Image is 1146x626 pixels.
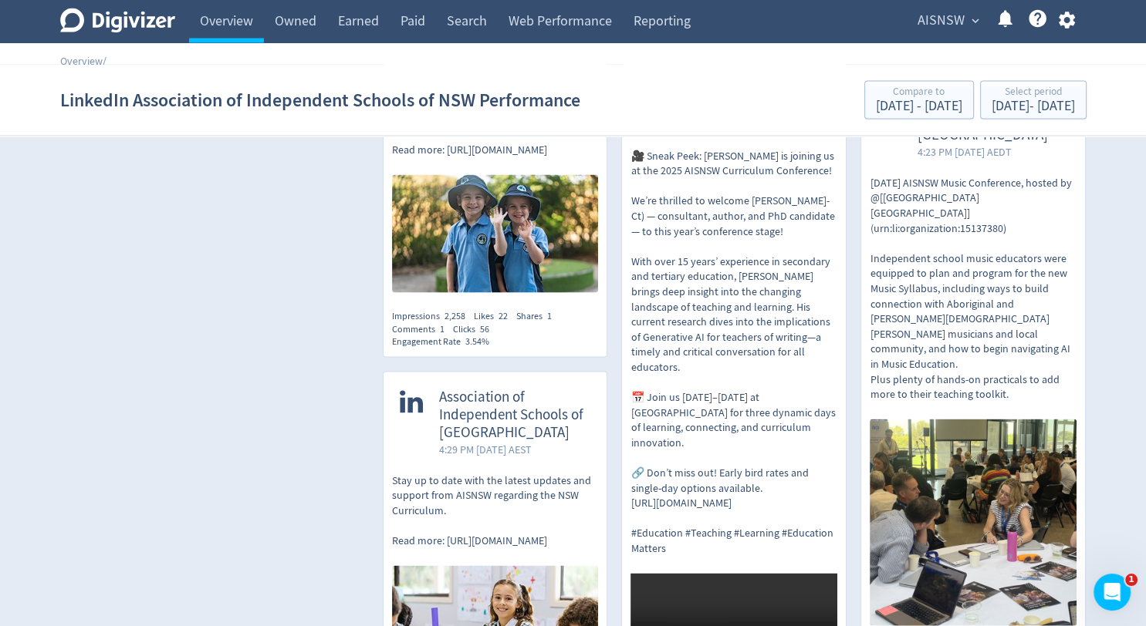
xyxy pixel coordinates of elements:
[864,81,974,119] button: Compare to[DATE] - [DATE]
[912,8,983,33] button: AISNSW
[480,323,489,335] span: 56
[876,86,962,99] div: Compare to
[1094,574,1131,611] iframe: Intercom live chat
[439,389,591,441] span: Association of Independent Schools of [GEOGRAPHIC_DATA]
[547,310,552,322] span: 1
[392,473,599,549] p: Stay up to date with the latest updates and support from AISNSW regarding the NSW Curriculum. Rea...
[103,54,106,68] span: /
[918,8,965,33] span: AISNSW
[465,335,489,348] span: 3.54%
[445,310,465,322] span: 2,258
[992,86,1075,99] div: Select period
[474,310,516,323] div: Likes
[392,335,498,348] div: Engagement Rate
[392,310,474,323] div: Impressions
[630,149,837,557] p: 🎥 Sneak Peek: [PERSON_NAME] is joining us at the 2025 AISNSW Curriculum Conference! We’re thrille...
[876,99,962,113] div: [DATE] - [DATE]
[917,144,1069,160] span: 4:23 PM [DATE] AEDT
[392,175,599,293] img: https://media.cf.digivizer.com/images/linkedin-135727035-urn:li:share:7284675720864284673-5a49dc6...
[992,99,1075,113] div: [DATE] - [DATE]
[60,54,103,68] a: Overview
[439,442,591,457] span: 4:29 PM [DATE] AEST
[499,310,508,322] span: 22
[870,419,1077,626] img: https://media.cf.digivizer.com/images/linkedin-135727035-urn:li:ugcPost:7306183183467720704-c9c0d...
[870,176,1077,402] p: [DATE] AISNSW Music Conference, hosted by @[[GEOGRAPHIC_DATA] [GEOGRAPHIC_DATA]](urn:li:organizat...
[392,323,453,336] div: Comments
[516,310,560,323] div: Shares
[980,81,1087,119] button: Select period[DATE]- [DATE]
[440,323,445,335] span: 1
[453,323,498,336] div: Clicks
[60,76,580,125] h1: LinkedIn Association of Independent Schools of NSW Performance
[1125,574,1138,586] span: 1
[969,14,982,28] span: expand_more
